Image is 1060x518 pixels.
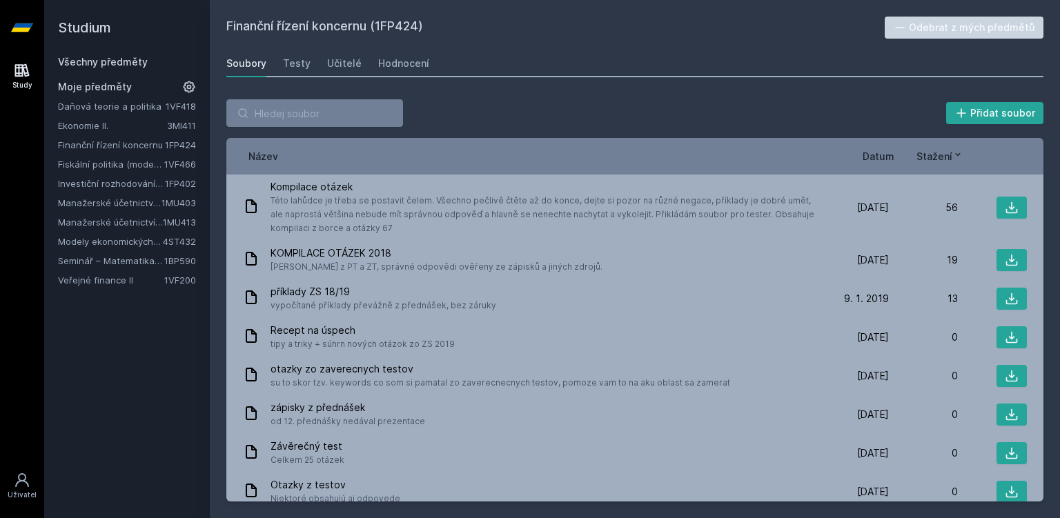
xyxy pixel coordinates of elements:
[248,149,278,163] button: Název
[58,215,163,229] a: Manažerské účetnictví pro vedlejší specializaci
[889,408,958,421] div: 0
[327,57,362,70] div: Učitelé
[889,253,958,267] div: 19
[916,149,952,163] span: Stažení
[163,217,196,228] a: 1MU413
[58,177,165,190] a: Investiční rozhodování a dlouhodobé financování
[283,50,311,77] a: Testy
[58,99,166,113] a: Daňová teorie a politika
[271,478,400,492] span: Otazky z testov
[916,149,963,163] button: Stažení
[271,285,496,299] span: příklady ZS 18/19
[226,17,885,39] h2: Finanční řízení koncernu (1FP424)
[165,178,196,189] a: 1FP402
[271,194,814,235] span: Této lahůdce je třeba se postavit čelem. Všechno pečlivě čtěte až do konce, dejte si pozor na růz...
[166,101,196,112] a: 1VF418
[857,201,889,215] span: [DATE]
[58,56,148,68] a: Všechny předměty
[167,120,196,131] a: 3MI411
[58,235,163,248] a: Modely ekonomických a finančních časových řad
[885,17,1044,39] button: Odebrat z mých předmětů
[58,80,132,94] span: Moje předměty
[857,485,889,499] span: [DATE]
[58,273,164,287] a: Veřejné finance II
[889,485,958,499] div: 0
[226,50,266,77] a: Soubory
[161,197,196,208] a: 1MU403
[271,260,602,274] span: [PERSON_NAME] z PT a ZT, správné odpovědi ověřeny ze zápisků a jiných zdrojů.
[378,57,429,70] div: Hodnocení
[946,102,1044,124] button: Přidat soubor
[378,50,429,77] a: Hodnocení
[164,275,196,286] a: 1VF200
[271,323,455,337] span: Recept na úspech
[58,138,165,152] a: Finanční řízení koncernu
[857,446,889,460] span: [DATE]
[271,246,602,260] span: KOMPILACE OTÁZEK 2018
[327,50,362,77] a: Učitelé
[226,99,403,127] input: Hledej soubor
[3,55,41,97] a: Study
[164,255,196,266] a: 1BP590
[283,57,311,70] div: Testy
[889,201,958,215] div: 56
[271,299,496,312] span: vypočítané příklady převážně z přednášek, bez záruky
[12,80,32,90] div: Study
[271,337,455,351] span: tipy a triky + súhrn nových otázok zo ZS 2019
[844,292,889,306] span: 9. 1. 2019
[863,149,894,163] button: Datum
[889,446,958,460] div: 0
[163,236,196,247] a: 4ST432
[3,465,41,507] a: Uživatel
[164,159,196,170] a: 1VF466
[271,362,730,376] span: otazky zo zaverecnych testov
[271,439,344,453] span: Závěrečný test
[271,453,344,467] span: Celkem 25 otázek
[857,408,889,421] span: [DATE]
[8,490,37,500] div: Uživatel
[889,330,958,344] div: 0
[889,292,958,306] div: 13
[271,376,730,390] span: su to skor tzv. keywords co som si pamatal zo zaverecnecnych testov, pomoze vam to na aku oblast ...
[165,139,196,150] a: 1FP424
[58,254,164,268] a: Seminář – Matematika pro finance
[226,57,266,70] div: Soubory
[271,401,425,415] span: zápisky z přednášek
[889,369,958,383] div: 0
[58,196,161,210] a: Manažerské účetnictví II.
[58,119,167,132] a: Ekonomie II.
[857,330,889,344] span: [DATE]
[58,157,164,171] a: Fiskální politika (moderní trendy a případové studie) (anglicky)
[271,415,425,428] span: od 12. přednášky nedával prezentace
[857,253,889,267] span: [DATE]
[271,180,814,194] span: Kompilace otázek
[857,369,889,383] span: [DATE]
[271,492,400,506] span: Niektoré obsahujú aj odpovede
